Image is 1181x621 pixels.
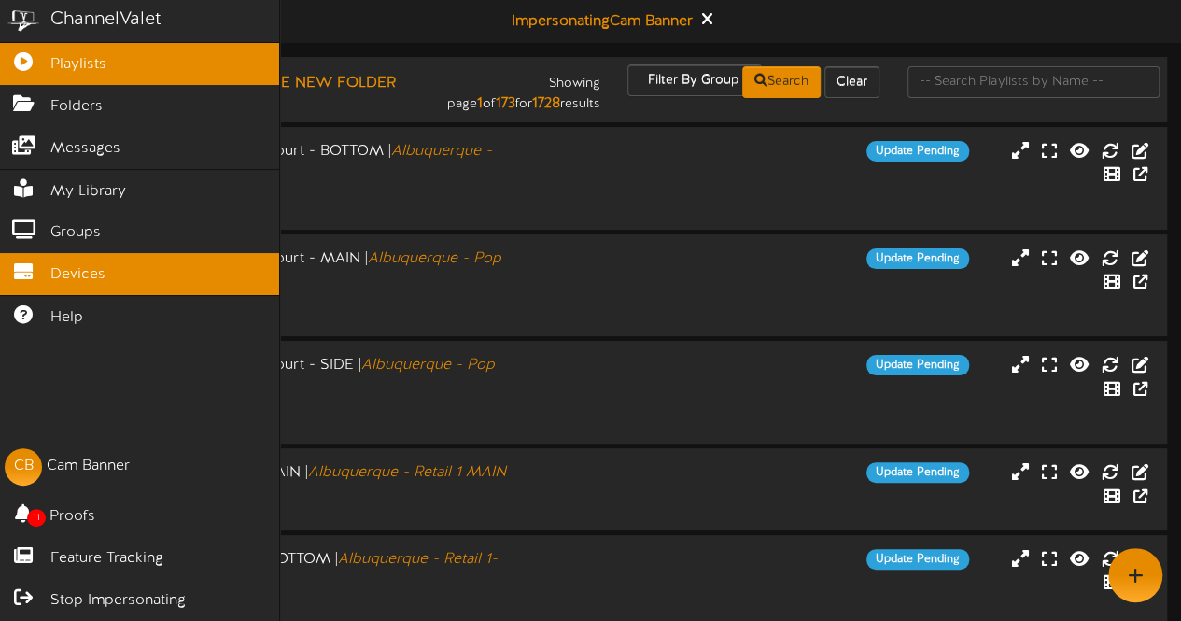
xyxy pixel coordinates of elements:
button: Create New Folder [216,72,401,95]
span: Devices [50,264,105,286]
div: PICKLR BOTTOM ( 16:9 ) [75,183,508,199]
div: PICKLR MAIN ( 16:9 ) [75,484,508,500]
span: Feature Tracking [50,548,163,570]
div: PICKLR BOTTOM ( 16:9 ) [75,591,508,607]
div: Cam Banner [47,456,130,477]
div: ChannelValet [50,7,162,34]
div: # 16033 [75,199,508,215]
div: PICKLR SIDE ( 16:9 ) [75,398,508,414]
div: Update Pending [866,549,969,570]
span: Folders [50,96,103,118]
span: Groups [50,222,101,244]
strong: 173 [495,95,514,112]
span: My Library [50,181,126,203]
span: Messages [50,138,120,160]
button: Filter By Group [627,64,762,96]
div: PICKLR MAIN ( 16:9 ) [75,290,508,306]
div: Showing page of for results [428,64,614,115]
span: 11 [27,509,46,527]
div: # 16031 [75,306,508,322]
div: Albuquerque - Retail 1 MAIN | [75,462,508,484]
div: Update Pending [866,462,969,483]
div: Albuquerque - Pop Up Court - MAIN | [75,248,508,291]
span: Playlists [50,54,106,76]
div: CB [5,448,42,486]
div: # 16032 [75,414,508,430]
span: Stop Impersonating [50,590,186,612]
div: Albuquerque - Pop Up Court - BOTTOM | [75,141,508,184]
i: Albuquerque - Retail 1 MAIN [308,464,506,481]
input: -- Search Playlists by Name -- [907,66,1160,98]
span: Help [50,307,83,329]
strong: 1728 [531,95,559,112]
div: Albuquerque - Retail 1- BOTTOM | [75,549,508,592]
button: Clear [824,66,879,98]
button: Search [742,66,821,98]
div: Update Pending [866,248,969,269]
div: # 15878 [75,500,508,515]
div: Update Pending [866,355,969,375]
div: Albuquerque - Pop Up Court - SIDE | [75,355,508,398]
span: Proofs [49,506,95,528]
div: Update Pending [866,141,969,162]
strong: 1 [476,95,482,112]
